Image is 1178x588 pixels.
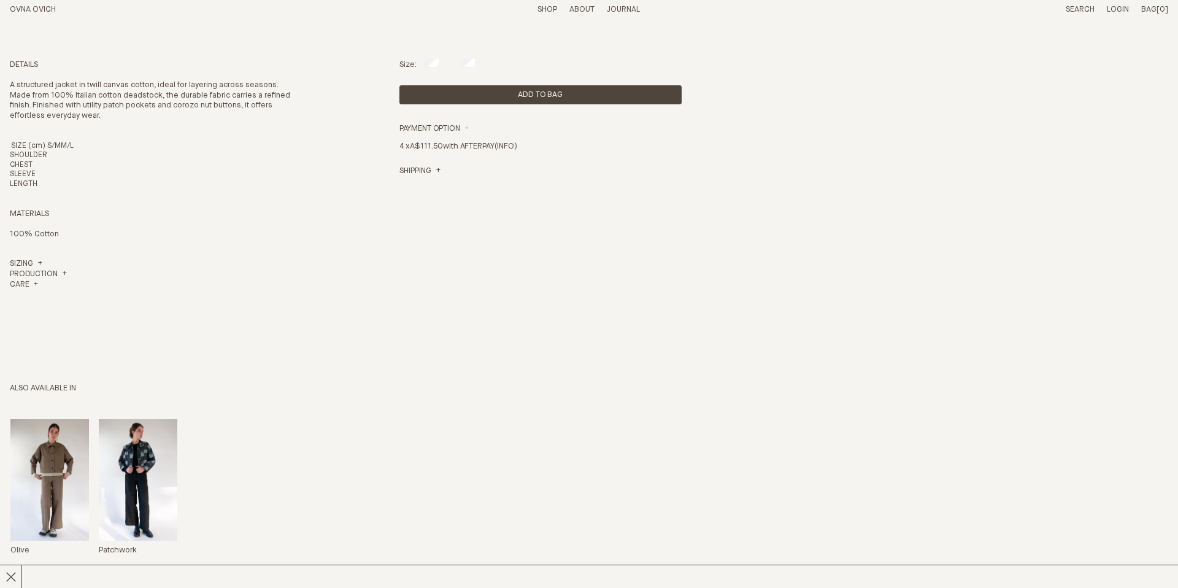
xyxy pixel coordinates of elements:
[1141,6,1157,14] span: Bag
[61,142,74,152] th: M/L
[10,180,47,190] td: LENGTH
[399,60,417,71] p: Size:
[399,3,420,50] h3: Onyx
[10,161,47,171] td: CHEST
[10,269,67,280] summary: Production
[10,230,292,240] p: 100% Cotton
[399,166,441,177] a: Shipping
[399,124,469,134] summary: Payment Option
[47,142,61,152] th: S/M
[460,61,474,69] label: M/L
[495,142,517,150] a: (INFO)
[607,6,640,14] a: Journal
[424,61,439,69] label: S/M
[10,419,89,556] a: Ya Jacket
[10,6,56,14] a: Home
[10,384,682,394] h3: Also available in
[399,134,682,167] div: 4 x with AFTERPAY
[10,419,89,541] img: Ya Jacket
[10,259,42,269] a: Sizing
[1066,6,1095,14] a: Search
[10,280,38,290] summary: Care
[99,419,177,556] a: Ya Jacket
[569,5,595,15] summary: About
[10,209,292,220] h4: Materials
[10,80,292,132] p: A structured jacket in twill canvas cotton, ideal for layering across seasons. Made from 100% Ita...
[643,3,682,50] span: A$446.00
[10,60,292,71] h4: Details
[1107,6,1129,14] a: Login
[10,142,47,152] th: SIZE (cm)
[410,142,443,150] span: A$111.50
[1157,6,1168,14] span: [0]
[99,546,137,556] h4: Patchwork
[10,170,47,180] td: SLEEVE
[10,546,29,556] h4: Olive
[399,85,682,104] button: Add product to cart
[537,6,557,14] a: Shop
[10,151,47,161] td: SHOULDER
[99,419,177,541] img: Ya Jacket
